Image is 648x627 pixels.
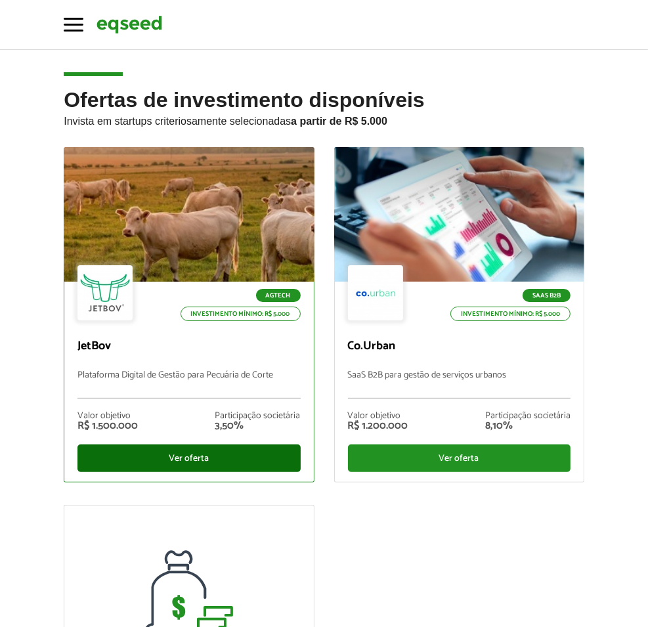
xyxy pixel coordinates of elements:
[77,370,300,399] p: Plataforma Digital de Gestão para Pecuária de Corte
[64,147,314,482] a: Agtech Investimento mínimo: R$ 5.000 JetBov Plataforma Digital de Gestão para Pecuária de Corte V...
[348,444,571,472] div: Ver oferta
[485,412,571,421] div: Participação societária
[523,289,571,302] p: SaaS B2B
[64,112,584,127] p: Invista em startups criteriosamente selecionadas
[77,412,138,421] div: Valor objetivo
[450,307,571,321] p: Investimento mínimo: R$ 5.000
[77,339,300,354] p: JetBov
[348,339,571,354] p: Co.Urban
[334,147,584,482] a: SaaS B2B Investimento mínimo: R$ 5.000 Co.Urban SaaS B2B para gestão de serviços urbanos Valor ob...
[348,421,408,431] div: R$ 1.200.000
[348,370,571,399] p: SaaS B2B para gestão de serviços urbanos
[215,421,301,431] div: 3,50%
[215,412,301,421] div: Participação societária
[77,421,138,431] div: R$ 1.500.000
[77,444,300,472] div: Ver oferta
[485,421,571,431] div: 8,10%
[181,307,301,321] p: Investimento mínimo: R$ 5.000
[64,89,584,147] h2: Ofertas de investimento disponíveis
[256,289,301,302] p: Agtech
[291,116,387,127] strong: a partir de R$ 5.000
[97,14,162,35] img: EqSeed
[348,412,408,421] div: Valor objetivo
